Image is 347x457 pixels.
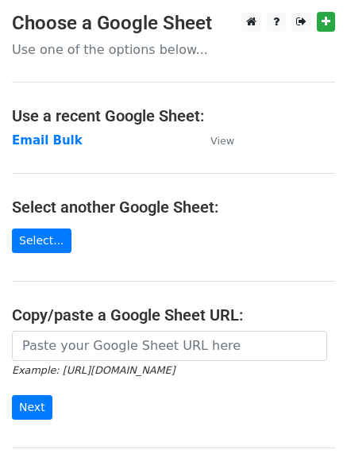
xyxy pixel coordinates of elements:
[210,135,234,147] small: View
[12,305,335,325] h4: Copy/paste a Google Sheet URL:
[268,381,347,457] iframe: Chat Widget
[12,41,335,58] p: Use one of the options below...
[12,133,83,148] a: Email Bulk
[12,228,71,253] a: Select...
[12,364,175,376] small: Example: [URL][DOMAIN_NAME]
[12,395,52,420] input: Next
[12,331,327,361] input: Paste your Google Sheet URL here
[12,198,335,217] h4: Select another Google Sheet:
[12,12,335,35] h3: Choose a Google Sheet
[12,106,335,125] h4: Use a recent Google Sheet:
[195,133,234,148] a: View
